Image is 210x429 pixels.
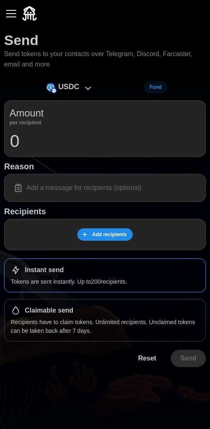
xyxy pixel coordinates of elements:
[150,81,162,93] span: Fund
[4,206,206,217] h1: Recipients
[171,350,206,367] button: Send
[25,306,73,315] h1: Claimable send
[4,161,206,172] h1: Reason
[11,277,199,286] p: Tokens are sent instantly. Up to 200 recipients.
[10,179,200,197] input: Add a message for recipients (optional)
[143,81,168,93] button: Fund
[10,106,44,121] p: Amount
[46,83,55,92] img: USDC (on Base)
[138,350,156,367] span: Reset
[58,81,79,93] p: USDC
[10,131,200,152] input: 0
[4,49,206,70] p: Send tokens to your contacts over Telegram, Discord, Farcaster, email and more
[129,350,166,367] button: Reset
[92,229,126,240] span: Add recipients
[77,228,133,241] button: Add recipients
[25,266,64,275] h1: Instant send
[11,318,199,335] p: Recipients have to claim tokens. Unlimited recipients. Unclaimed tokens can be taken back after 7...
[10,121,44,125] p: per recipient
[180,350,196,367] span: Send
[4,31,38,49] h1: Send
[22,6,37,21] img: Quidli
